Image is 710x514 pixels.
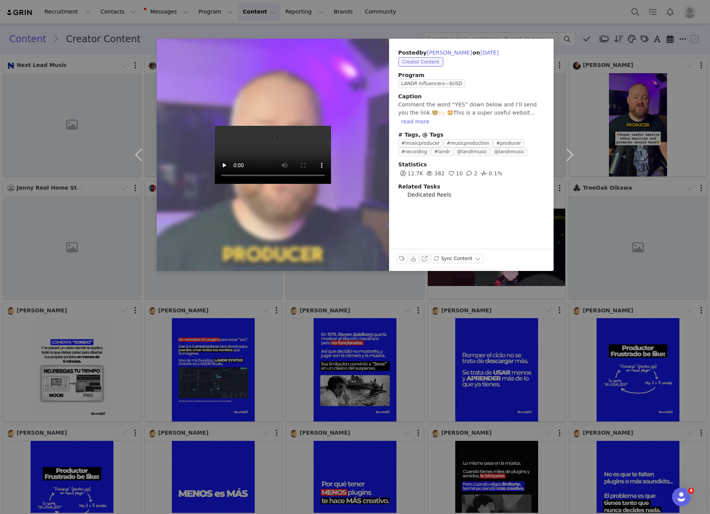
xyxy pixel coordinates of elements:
span: LANDR Influencers—$USD [398,79,465,88]
span: 4 [688,488,694,494]
span: #musicproduction [444,139,492,147]
span: #musicproducer [398,139,443,147]
span: 12.7K [398,170,423,176]
span: Caption [398,93,422,99]
span: Program [398,71,544,79]
span: # Tags, @ Tags [398,132,444,138]
button: Sync Content [431,254,484,263]
span: 382 [425,170,445,176]
span: @landrmusic [491,147,527,156]
span: Related Tasks [398,183,441,190]
span: #landr [431,147,453,156]
iframe: Intercom live chat [672,488,691,506]
span: 2 [465,170,477,176]
span: by [419,50,472,56]
span: @landrmusic [454,147,490,156]
span: 10 [447,170,463,176]
button: read more [398,117,432,126]
button: [PERSON_NAME] [427,48,472,57]
span: Dedicated Reels [408,191,451,199]
span: Posted on [398,50,499,56]
span: Creator Content [398,57,443,67]
span: #producer [493,139,524,147]
a: LANDR Influencers—$USD [398,80,468,86]
span: #recording [398,147,430,156]
button: [DATE] [480,48,499,57]
span: Comment the word “YES” down below and I’ll send you the link.🤓🙌🏻 🤩This is a super useful websit... [398,101,537,116]
span: Statistics [398,161,427,168]
span: 0.1% [479,170,502,176]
